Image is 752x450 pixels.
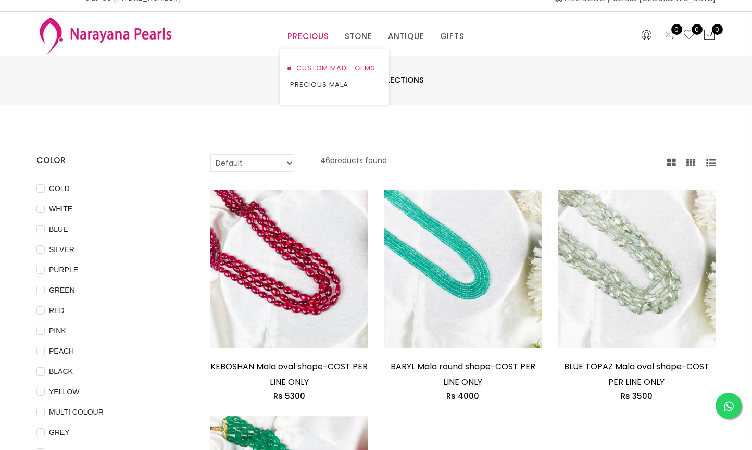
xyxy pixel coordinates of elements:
[440,29,465,44] a: GIFTS
[388,29,424,44] a: ANTIQUE
[683,29,695,42] a: 0
[703,29,716,42] button: 0
[391,360,535,388] a: BARYL Mala round shape-COST PER LINE ONLY
[564,360,709,388] a: BLUE TOPAZ Mala oval shape-COST PER LINE ONLY
[320,154,387,172] p: 46 products found
[45,223,72,235] span: BLUE
[621,391,653,402] span: Rs 3500
[662,29,675,42] a: 0
[45,203,77,215] span: WHITE
[370,74,424,86] span: Collections
[45,325,70,336] span: PINK
[290,60,379,77] a: CUSTOM MADE-GEMS
[45,386,83,397] span: YELLOW
[273,391,305,402] span: Rs 5300
[446,391,479,402] span: Rs 4000
[45,406,108,418] span: MULTI COLOUR
[290,77,379,93] a: PRECIOUS MALA
[345,29,372,44] a: STONE
[287,29,329,44] a: PRECIOUS
[45,244,79,255] span: SILVER
[671,24,682,35] span: 0
[45,427,74,438] span: GREY
[712,24,723,35] span: 0
[45,345,78,357] span: PEACH
[36,154,179,167] h4: COLOR
[45,183,74,194] span: GOLD
[210,360,368,388] a: KEBOSHAN Mala oval shape-COST PER LINE ONLY
[45,305,69,316] span: RED
[45,264,82,276] span: PURPLE
[692,24,703,35] span: 0
[45,284,79,296] span: GREEN
[45,366,77,377] span: BLACK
